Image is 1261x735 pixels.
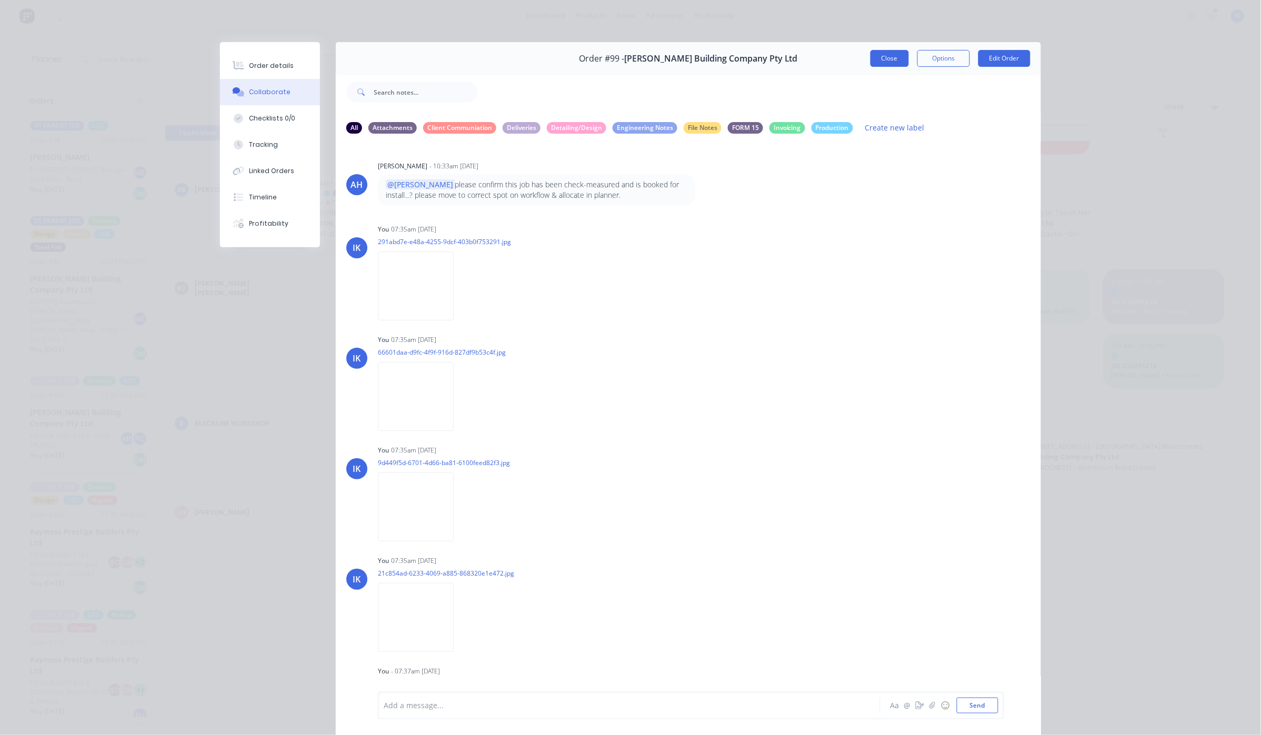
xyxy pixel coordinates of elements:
[391,556,436,566] div: 07:35am [DATE]
[429,162,478,171] div: - 10:33am [DATE]
[613,122,677,134] div: Engineering Notes
[220,79,320,105] button: Collaborate
[368,122,417,134] div: Attachments
[870,50,909,67] button: Close
[378,348,506,357] p: 66601daa-d9fc-4f9f-916d-827df9b53c4f.jpg
[249,140,278,149] div: Tracking
[220,53,320,79] button: Order details
[353,573,361,586] div: IK
[547,122,606,134] div: Detailing/Design
[249,193,277,202] div: Timeline
[391,225,436,234] div: 07:35am [DATE]
[378,667,389,676] div: You
[917,50,970,67] button: Options
[378,556,389,566] div: You
[378,335,389,345] div: You
[769,122,805,134] div: Invoicing
[728,122,763,134] div: FORM 15
[220,158,320,184] button: Linked Orders
[353,241,361,254] div: IK
[346,122,362,134] div: All
[249,219,289,228] div: Profitability
[378,162,427,171] div: [PERSON_NAME]
[249,166,295,176] div: Linked Orders
[353,462,361,475] div: IK
[378,225,389,234] div: You
[579,54,624,64] span: Order #99 -
[220,132,320,158] button: Tracking
[249,114,296,123] div: Checklists 0/0
[378,458,510,467] p: 9d449f5d-6701-4d66-ba81-6100feed82f3.jpg
[351,178,363,191] div: AH
[220,184,320,210] button: Timeline
[249,61,294,71] div: Order details
[391,335,436,345] div: 07:35am [DATE]
[939,699,952,712] button: ☺
[374,82,478,103] input: Search notes...
[812,122,853,134] div: Production
[888,699,901,712] button: Aa
[978,50,1030,67] button: Edit Order
[378,569,514,578] p: 21c854ad-6233-4069-a885-868320e1e472.jpg
[391,667,440,676] div: - 07:37am [DATE]
[624,54,798,64] span: [PERSON_NAME] Building Company Pty Ltd
[386,179,687,201] p: please confirm this job has been check-measured and is booked for install...? please move to corr...
[249,87,291,97] div: Collaborate
[684,122,722,134] div: File Notes
[957,698,998,713] button: Send
[423,122,496,134] div: Client Communiation
[353,352,361,365] div: IK
[901,699,914,712] button: @
[386,179,455,189] span: @[PERSON_NAME]
[391,446,436,455] div: 07:35am [DATE]
[378,237,511,246] p: 291abd7e-e48a-4255-9dcf-403b0f753291.jpg
[378,446,389,455] div: You
[859,120,930,135] button: Create new label
[220,210,320,237] button: Profitability
[503,122,541,134] div: Deliveries
[220,105,320,132] button: Checklists 0/0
